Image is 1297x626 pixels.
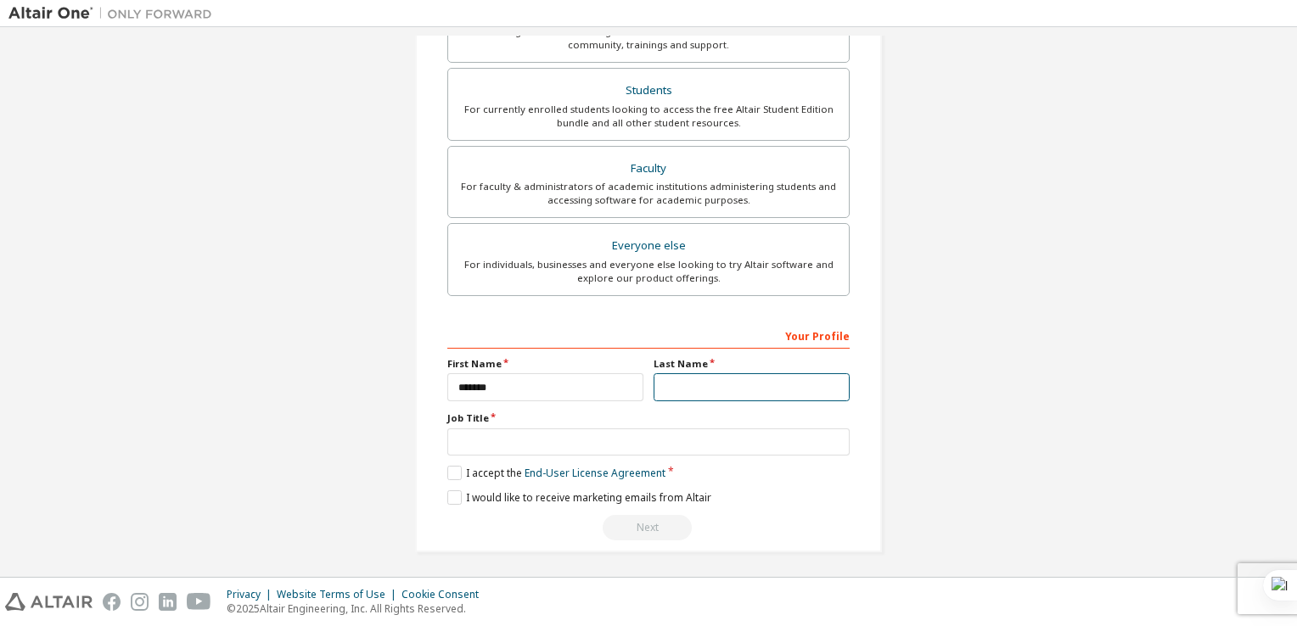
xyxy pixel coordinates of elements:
label: I accept the [447,466,665,480]
div: Privacy [227,588,277,601]
div: Faculty [458,157,839,181]
img: Altair One [8,5,221,22]
div: Cookie Consent [401,588,489,601]
div: Website Terms of Use [277,588,401,601]
img: instagram.svg [131,593,149,611]
label: First Name [447,357,643,371]
div: Read and acccept EULA to continue [447,515,850,540]
div: For individuals, businesses and everyone else looking to try Altair software and explore our prod... [458,258,839,285]
label: Last Name [654,357,850,371]
a: End-User License Agreement [525,466,665,480]
div: Students [458,79,839,103]
img: youtube.svg [187,593,211,611]
label: I would like to receive marketing emails from Altair [447,490,711,505]
div: For currently enrolled students looking to access the free Altair Student Edition bundle and all ... [458,103,839,130]
div: For existing customers looking to access software downloads, HPC resources, community, trainings ... [458,25,839,52]
img: altair_logo.svg [5,593,93,611]
div: Everyone else [458,234,839,258]
img: linkedin.svg [159,593,177,611]
img: facebook.svg [103,593,121,611]
div: Your Profile [447,321,850,349]
label: Job Title [447,411,850,425]
p: © 2025 Altair Engineering, Inc. All Rights Reserved. [227,601,489,616]
div: For faculty & administrators of academic institutions administering students and accessing softwa... [458,180,839,207]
